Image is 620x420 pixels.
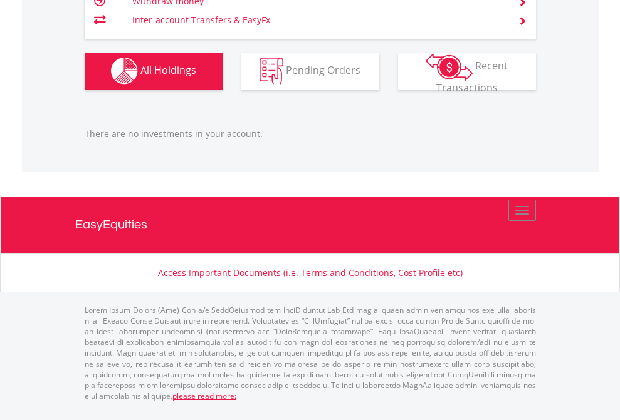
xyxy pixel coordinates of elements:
a: Access Important Documents (i.e. Terms and Conditions, Cost Profile etc) [158,267,463,279]
span: All Holdings [140,63,196,77]
img: transactions-zar-wht.png [426,53,473,81]
td: Inter-account Transfers & EasyFx [132,11,503,29]
a: please read more: [172,391,236,401]
a: EasyEquities [75,197,545,253]
span: Recent Transactions [436,59,508,95]
button: Pending Orders [241,53,379,90]
button: Recent Transactions [398,53,536,90]
span: Pending Orders [286,63,360,77]
button: All Holdings [85,53,223,90]
p: Lorem Ipsum Dolors (Ame) Con a/e SeddOeiusmod tem InciDiduntut Lab Etd mag aliquaen admin veniamq... [85,305,536,401]
img: holdings-wht.png [111,58,138,85]
p: There are no investments in your account. [85,128,536,140]
img: pending_instructions-wht.png [260,58,283,85]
